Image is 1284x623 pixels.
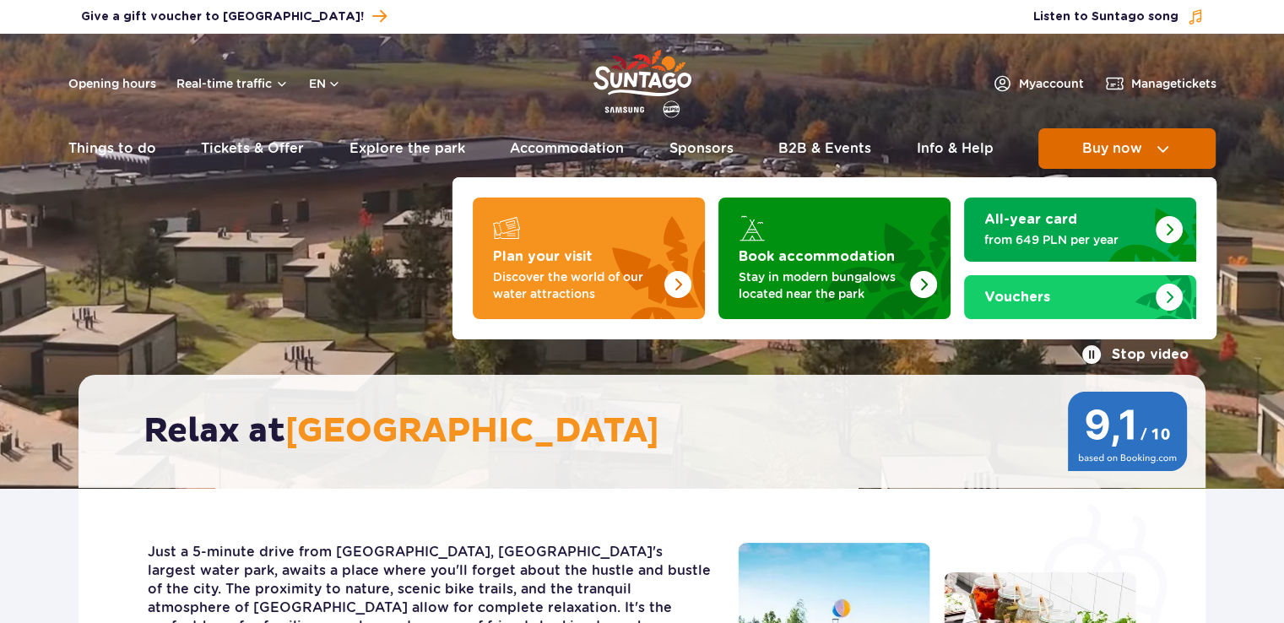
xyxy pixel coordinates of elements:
span: Give a gift voucher to [GEOGRAPHIC_DATA]! [81,8,364,25]
span: Manage tickets [1131,75,1216,92]
a: Myaccount [992,73,1084,94]
button: en [309,75,341,92]
p: from 649 PLN per year [984,231,1149,248]
h2: Relax at [144,410,1157,452]
img: 9,1/10 wg ocen z Booking.com [1066,392,1189,471]
a: Give a gift voucher to [GEOGRAPHIC_DATA]! [81,5,387,28]
button: Listen to Suntago song [1033,8,1204,25]
a: Plan your visit [473,198,705,319]
a: All-year card [964,198,1196,262]
strong: Vouchers [984,290,1050,304]
a: Managetickets [1104,73,1216,94]
p: Stay in modern bungalows located near the park [739,268,903,302]
a: Info & Help [917,128,994,169]
a: Tickets & Offer [201,128,304,169]
button: Buy now [1038,128,1216,169]
a: Vouchers [964,275,1196,319]
span: [GEOGRAPHIC_DATA] [285,410,659,452]
span: Buy now [1082,141,1142,156]
strong: All-year card [984,213,1077,226]
a: Accommodation [510,128,624,169]
span: My account [1019,75,1084,92]
a: B2B & Events [778,128,871,169]
p: Discover the world of our water attractions [493,268,658,302]
span: Listen to Suntago song [1033,8,1178,25]
a: Things to do [68,128,156,169]
button: Stop video [1081,344,1189,365]
strong: Book accommodation [739,250,895,263]
a: Sponsors [669,128,734,169]
strong: Plan your visit [493,250,593,263]
a: Book accommodation [718,198,951,319]
a: Opening hours [68,75,156,92]
a: Explore the park [349,128,465,169]
a: Park of Poland [593,42,691,120]
button: Real-time traffic [176,77,289,90]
